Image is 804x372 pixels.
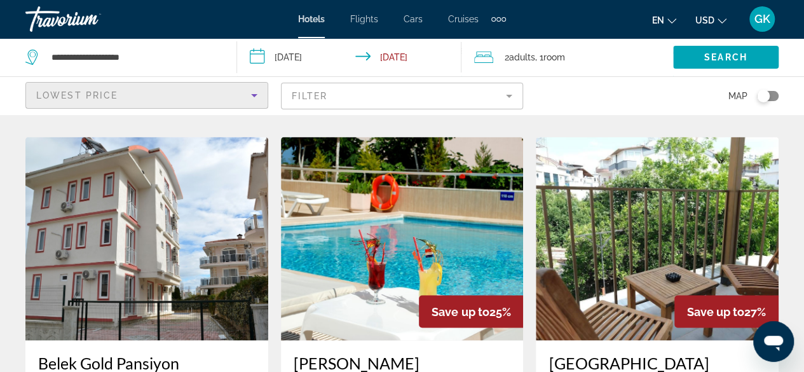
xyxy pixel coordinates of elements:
button: Filter [281,82,524,110]
a: Flights [350,14,378,24]
span: 2 [505,48,535,66]
a: Belek Gold Pansiyon [38,353,256,372]
span: Map [728,87,747,105]
span: Save up to [687,305,744,318]
img: Hotel image [536,137,779,340]
span: Room [543,52,565,62]
button: Toggle map [747,90,779,102]
span: Save up to [432,305,489,318]
img: Hotel image [281,137,524,340]
span: en [652,15,664,25]
span: , 1 [535,48,565,66]
a: Cruises [448,14,479,24]
a: Travorium [25,3,153,36]
div: 27% [674,295,779,327]
a: Cars [404,14,423,24]
button: Search [673,46,779,69]
span: USD [695,15,714,25]
div: 25% [419,295,523,327]
span: GK [754,13,770,25]
span: Lowest Price [36,90,118,100]
button: Change currency [695,11,726,29]
span: Adults [509,52,535,62]
button: Check-in date: Sep 5, 2025 Check-out date: Sep 10, 2025 [237,38,461,76]
button: Travelers: 2 adults, 0 children [461,38,673,76]
span: Search [704,52,747,62]
button: User Menu [746,6,779,32]
a: Hotels [298,14,325,24]
iframe: Кнопка запуска окна обмена сообщениями [753,321,794,362]
img: Hotel image [25,137,268,340]
a: [GEOGRAPHIC_DATA] [548,353,766,372]
mat-select: Sort by [36,88,257,103]
button: Change language [652,11,676,29]
button: Extra navigation items [491,9,506,29]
